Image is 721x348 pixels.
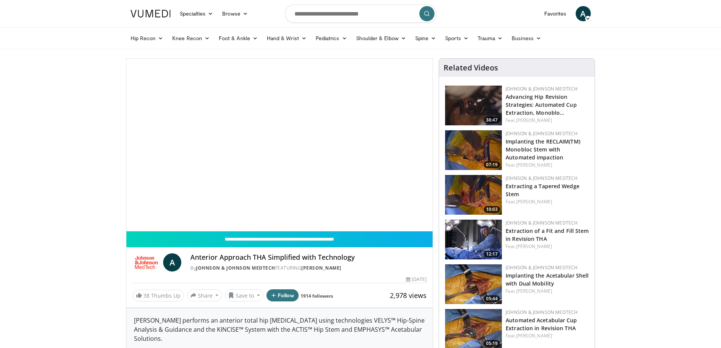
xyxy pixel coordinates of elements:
a: A [576,6,591,21]
a: Automated Acetabular Cup Extraction in Revision THA [506,317,577,332]
h4: Related Videos [444,63,498,72]
a: Pediatrics [311,31,352,46]
a: Johnson & Johnson MedTech [506,175,578,181]
a: 38:47 [445,86,502,125]
a: Advancing Hip Revision Strategies: Automated Cup Extraction, Monoblo… [506,93,577,116]
img: 82aed312-2a25-4631-ae62-904ce62d2708.150x105_q85_crop-smart_upscale.jpg [445,220,502,259]
a: Knee Recon [168,31,214,46]
img: 9c1ab193-c641-4637-bd4d-10334871fca9.150x105_q85_crop-smart_upscale.jpg [445,264,502,304]
a: Implanting the Acetabular Shell with Dual Mobility [506,272,589,287]
span: 07:19 [484,161,500,168]
a: Johnson & Johnson MedTech [506,130,578,137]
a: Hip Recon [126,31,168,46]
a: A [163,253,181,272]
a: 10:03 [445,175,502,215]
a: Johnson & Johnson MedTech [506,309,578,315]
span: 38:47 [484,117,500,123]
a: [PERSON_NAME] [516,198,552,205]
a: Foot & Ankle [214,31,262,46]
img: Johnson & Johnson MedTech [132,253,160,272]
a: 38 Thumbs Up [132,290,184,301]
a: Sports [441,31,473,46]
a: [PERSON_NAME] [516,117,552,123]
button: Follow [266,289,299,301]
a: Johnson & Johnson MedTech [506,264,578,271]
span: 05:19 [484,340,500,347]
div: Feat. [506,162,589,169]
div: Feat. [506,198,589,205]
div: Feat. [506,288,589,295]
a: 05:44 [445,264,502,304]
div: [DATE] [406,276,427,283]
video-js: Video Player [126,59,433,231]
a: [PERSON_NAME] [301,265,341,271]
div: By FEATURING [190,265,427,272]
img: VuMedi Logo [131,10,171,17]
a: Business [507,31,546,46]
a: 1914 followers [301,293,333,299]
a: Specialties [175,6,218,21]
button: Share [187,289,222,301]
a: 12:17 [445,220,502,259]
div: Feat. [506,243,589,250]
a: Favorites [540,6,571,21]
div: Feat. [506,117,589,124]
a: Browse [218,6,252,21]
img: 9f1a5b5d-2ba5-4c40-8e0c-30b4b8951080.150x105_q85_crop-smart_upscale.jpg [445,86,502,125]
a: Trauma [473,31,508,46]
span: 12:17 [484,251,500,257]
a: Johnson & Johnson MedTech [506,220,578,226]
a: Extracting a Tapered Wedge Stem [506,183,579,198]
a: Extraction of a Fit and Fill Stem in Revision THA [506,227,589,242]
a: 07:19 [445,130,502,170]
img: 0b84e8e2-d493-4aee-915d-8b4f424ca292.150x105_q85_crop-smart_upscale.jpg [445,175,502,215]
a: [PERSON_NAME] [516,288,552,294]
a: [PERSON_NAME] [516,162,552,168]
input: Search topics, interventions [285,5,436,23]
a: Hand & Wrist [262,31,311,46]
div: Feat. [506,332,589,339]
a: [PERSON_NAME] [516,332,552,339]
a: Johnson & Johnson MedTech [196,265,275,271]
img: ffc33e66-92ed-4f11-95c4-0a160745ec3c.150x105_q85_crop-smart_upscale.jpg [445,130,502,170]
button: Save to [225,289,263,301]
a: [PERSON_NAME] [516,243,552,250]
a: Shoulder & Elbow [352,31,411,46]
span: 2,978 views [390,291,427,300]
a: Spine [411,31,441,46]
a: Implanting the RECLAIM(TM) Monobloc Stem with Automated impaction [506,138,580,161]
span: 05:44 [484,295,500,302]
span: 38 [143,292,149,299]
h4: Anterior Approach THA Simplified with Technology [190,253,427,262]
a: Johnson & Johnson MedTech [506,86,578,92]
span: 10:03 [484,206,500,213]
